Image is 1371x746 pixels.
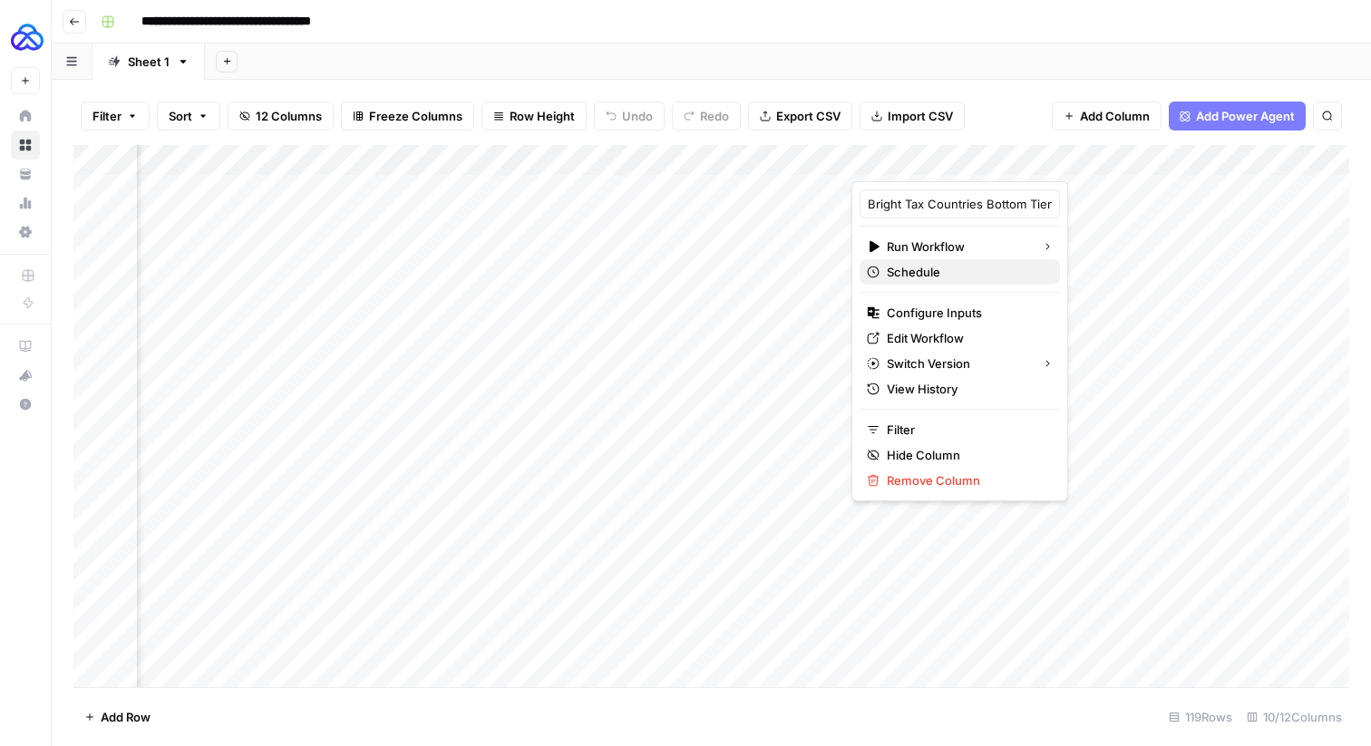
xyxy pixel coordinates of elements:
button: What's new? [11,361,40,390]
span: View History [887,380,1045,398]
a: Your Data [11,160,40,189]
span: Freeze Columns [369,107,462,125]
button: Sort [157,102,220,131]
span: Filter [92,107,122,125]
button: Export CSV [748,102,852,131]
span: 12 Columns [256,107,322,125]
span: Export CSV [776,107,841,125]
div: What's new? [12,362,39,389]
span: Hide Column [887,446,1045,464]
span: Add Power Agent [1196,107,1295,125]
span: Schedule [887,263,1045,281]
span: Row Height [510,107,575,125]
span: Import CSV [888,107,953,125]
div: 10/12 Columns [1240,702,1349,731]
button: 12 Columns [228,102,334,131]
a: AirOps Academy [11,332,40,361]
span: Redo [700,107,729,125]
button: Help + Support [11,390,40,419]
a: Settings [11,218,40,247]
button: Add Row [73,702,161,731]
a: Home [11,102,40,131]
button: Redo [672,102,741,131]
a: Usage [11,189,40,218]
span: Run Workflow [887,237,1027,256]
div: 119 Rows [1162,702,1240,731]
a: Browse [11,131,40,160]
span: Switch Version [887,354,1027,373]
button: Import CSV [860,102,965,131]
button: Row Height [481,102,587,131]
span: Filter [887,421,1045,439]
div: Sheet 1 [128,53,170,71]
span: Sort [169,107,192,125]
a: Sheet 1 [92,44,205,80]
span: Configure Inputs [887,304,1045,322]
button: Filter [81,102,150,131]
span: Undo [622,107,653,125]
span: Add Column [1080,107,1150,125]
button: Add Column [1052,102,1162,131]
img: AUQ Logo [11,21,44,53]
button: Freeze Columns [341,102,474,131]
span: Remove Column [887,471,1045,489]
button: Add Power Agent [1169,102,1306,131]
span: Edit Workflow [887,329,1045,347]
button: Workspace: AUQ [11,15,40,60]
span: Add Row [101,708,151,726]
button: Undo [594,102,665,131]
